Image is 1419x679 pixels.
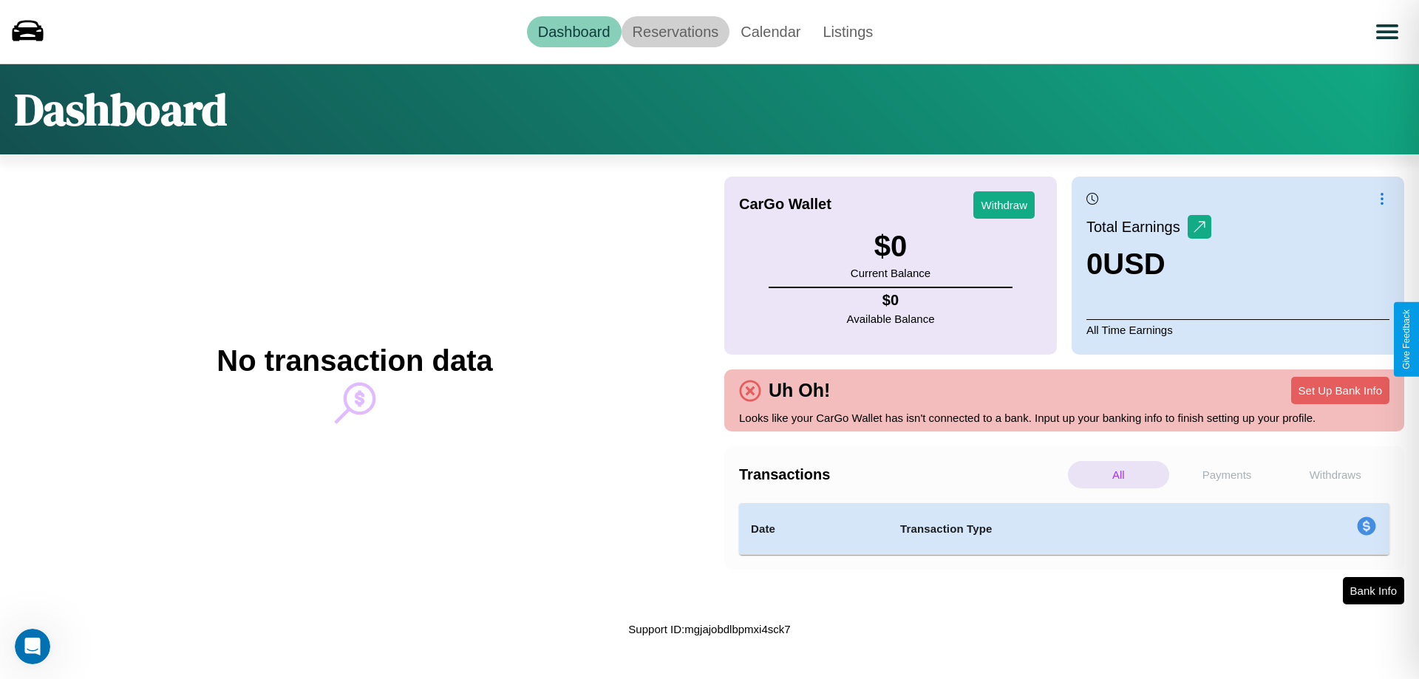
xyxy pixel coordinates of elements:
a: Reservations [622,16,730,47]
p: Current Balance [851,263,930,283]
a: Dashboard [527,16,622,47]
h1: Dashboard [15,79,227,140]
p: Total Earnings [1086,214,1188,240]
button: Set Up Bank Info [1291,377,1389,404]
h4: Uh Oh! [761,380,837,401]
a: Listings [811,16,884,47]
table: simple table [739,503,1389,555]
button: Open menu [1367,11,1408,52]
p: Payments [1177,461,1278,488]
iframe: Intercom live chat [15,629,50,664]
a: Calendar [729,16,811,47]
p: All [1068,461,1169,488]
h4: Date [751,520,877,538]
p: Support ID: mgjajobdlbpmxi4sck7 [628,619,790,639]
h4: Transaction Type [900,520,1236,538]
p: Looks like your CarGo Wallet has isn't connected to a bank. Input up your banking info to finish ... [739,408,1389,428]
h4: Transactions [739,466,1064,483]
p: All Time Earnings [1086,319,1389,340]
h4: $ 0 [847,292,935,309]
button: Bank Info [1343,577,1404,604]
button: Withdraw [973,191,1035,219]
p: Available Balance [847,309,935,329]
h3: 0 USD [1086,248,1211,281]
h2: No transaction data [217,344,492,378]
div: Give Feedback [1401,310,1412,369]
p: Withdraws [1284,461,1386,488]
h3: $ 0 [851,230,930,263]
h4: CarGo Wallet [739,196,831,213]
